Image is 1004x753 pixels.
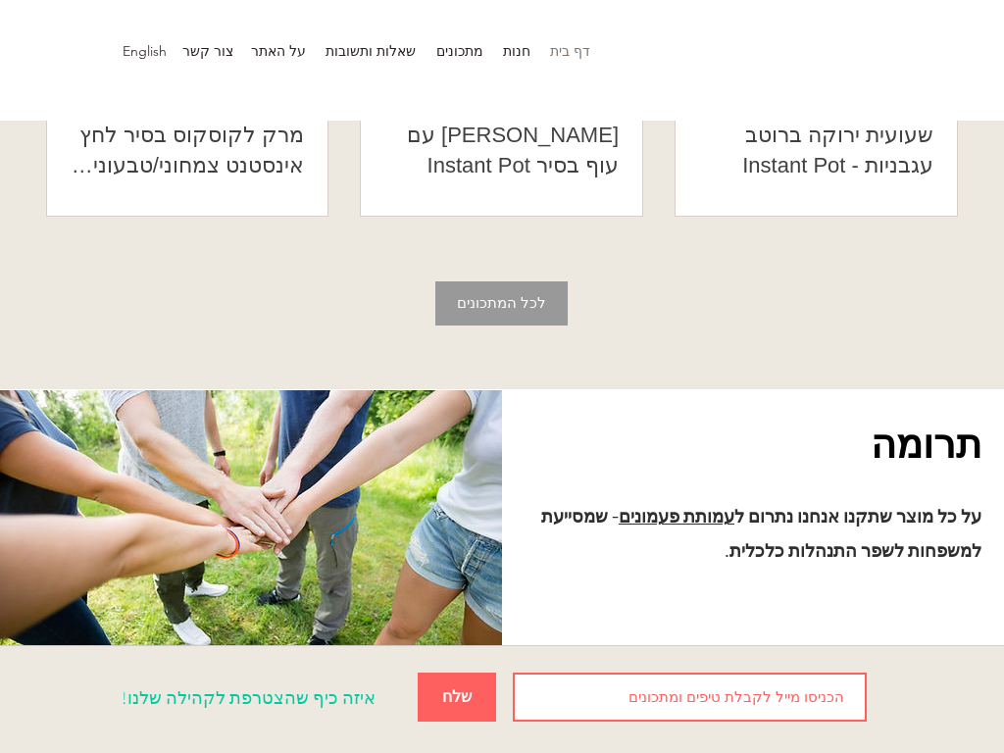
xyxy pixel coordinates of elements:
p: מתכונים [427,36,493,66]
a: שעועית ירוקה ברוטב עגבניות - Instant Pot [699,121,933,181]
span: על כל מוצר שתקנו אנחנו נתרום ל - שמסייעת למשפחות לשפר התנהלות כלכלית. [541,505,981,561]
span: איזה כיף שהצטרפת לקהילה שלנו! [122,686,376,708]
a: דף בית [540,36,600,66]
button: שלח [418,673,496,722]
a: מתכונים [426,36,493,66]
a: לכל המתכונים [435,281,568,326]
p: צור קשר [173,36,243,66]
a: שאלות ותשובות [316,36,426,66]
a: על האתר [243,36,316,66]
nav: אתר [90,36,600,66]
p: על האתר [241,36,316,66]
span: לכל המתכונים [457,289,546,317]
a: צור קשר [176,36,243,66]
a: מרק לקוסקוס בסיר לחץ אינסטנט צמחוני/טבעוני - Instant Pot [71,121,304,181]
span: תרומה [871,419,981,466]
a: [PERSON_NAME] עם עוף בסיר Instant Pot [384,121,619,181]
a: חנות [493,36,540,66]
input: הכניסו מייל לקבלת טיפים ומתכונים [513,673,867,722]
a: עמותת פעמונים [619,505,734,527]
a: English [113,36,176,66]
span: שלח [442,686,472,708]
